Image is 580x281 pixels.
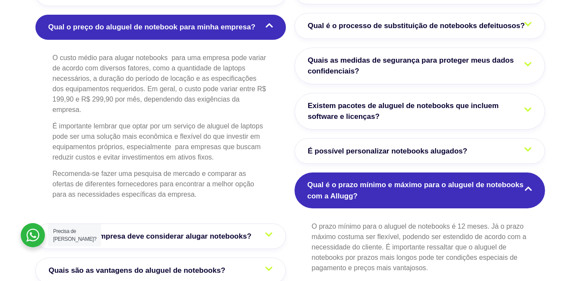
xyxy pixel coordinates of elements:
[295,172,545,208] a: Qual é o prazo mínimo e máximo para o aluguel de notebooks com a Allugg?
[308,20,529,32] span: Qual é o processo de substituição de notebooks defeituosos?
[425,170,580,281] iframe: Chat Widget
[53,53,269,115] p: O custo médio para alugar notebooks para uma empresa pode variar de acordo com diversos fatores, ...
[295,138,545,164] a: É possível personalizar notebooks alugados?
[53,169,269,200] p: Recomenda-se fazer uma pesquisa de mercado e comparar as ofertas de diferentes fornecedores para ...
[295,93,545,130] a: Existem pacotes de aluguel de notebooks que incluem software e licenças?
[307,179,532,201] span: Qual é o prazo mínimo e máximo para o aluguel de notebooks com a Allugg?
[308,100,532,122] span: Existem pacotes de aluguel de notebooks que incluem software e licenças?
[308,146,472,157] span: É possível personalizar notebooks alugados?
[49,265,230,276] span: Quais são as vantagens do aluguel de notebooks?
[295,48,545,84] a: Quais as medidas de segurança para proteger meus dados confidenciais?
[308,55,532,77] span: Quais as medidas de segurança para proteger meus dados confidenciais?
[53,121,269,163] p: É importante lembrar que optar por um serviço de aluguel de laptops pode ser uma solução mais eco...
[53,228,96,242] span: Precisa de [PERSON_NAME]?
[295,13,545,39] a: Qual é o processo de substituição de notebooks defeituosos?
[35,224,286,249] a: Por que uma empresa deve considerar alugar notebooks?
[35,15,286,40] a: Qual o preço do aluguel de notebook para minha empresa?
[49,231,256,242] span: Por que uma empresa deve considerar alugar notebooks?
[312,221,528,273] p: O prazo mínimo para o aluguel de notebooks é 12 meses. Já o prazo máximo costuma ser flexível, po...
[48,22,260,33] span: Qual o preço do aluguel de notebook para minha empresa?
